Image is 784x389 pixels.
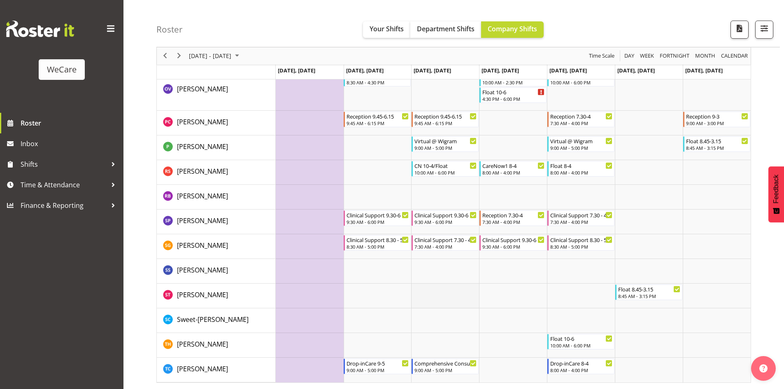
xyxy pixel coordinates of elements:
[344,359,411,374] div: Torry Cobb"s event - Drop-inCare 9-5 Begin From Tuesday, October 28, 2025 at 9:00:00 AM GMT+13:00...
[686,120,748,126] div: 9:00 AM - 3:00 PM
[417,24,475,33] span: Department Shifts
[177,216,228,226] a: [PERSON_NAME]
[414,137,477,145] div: Virtual @ Wigram
[347,120,409,126] div: 9:45 AM - 6:15 PM
[177,166,228,176] a: [PERSON_NAME]
[414,161,477,170] div: CN 10-4/Float
[623,51,635,61] span: Day
[344,210,411,226] div: Sabnam Pun"s event - Clinical Support 9.30-6 Begin From Tuesday, October 28, 2025 at 9:30:00 AM G...
[21,117,119,129] span: Roster
[21,158,107,170] span: Shifts
[157,333,276,358] td: Tillie Hollyer resource
[615,284,682,300] div: Simone Turner"s event - Float 8.45-3.15 Begin From Saturday, November 1, 2025 at 8:45:00 AM GMT+1...
[547,334,614,349] div: Tillie Hollyer"s event - Float 10-6 Begin From Friday, October 31, 2025 at 10:00:00 AM GMT+13:00 ...
[177,290,228,299] span: [PERSON_NAME]
[482,88,544,96] div: Float 10-6
[550,79,612,86] div: 10:00 AM - 6:00 PM
[410,21,481,38] button: Department Shifts
[730,21,749,39] button: Download a PDF of the roster according to the set date range.
[278,67,315,74] span: [DATE], [DATE]
[157,135,276,160] td: Pooja Prabhu resource
[547,235,614,251] div: Sanjita Gurung"s event - Clinical Support 8.30 - 5 Begin From Friday, October 31, 2025 at 8:30:00...
[482,219,544,225] div: 7:30 AM - 4:00 PM
[639,51,655,61] span: Week
[550,144,612,151] div: 9:00 AM - 5:00 PM
[157,259,276,284] td: Savanna Samson resource
[177,142,228,151] span: [PERSON_NAME]
[344,112,411,127] div: Penny Clyne-Moffat"s event - Reception 9.45-6.15 Begin From Tuesday, October 28, 2025 at 9:45:00 ...
[177,84,228,93] span: [PERSON_NAME]
[550,211,612,219] div: Clinical Support 7.30 - 4
[347,235,409,244] div: Clinical Support 8.30 - 5
[412,210,479,226] div: Sabnam Pun"s event - Clinical Support 9.30-6 Begin From Wednesday, October 29, 2025 at 9:30:00 AM...
[157,160,276,185] td: Rhianne Sharples resource
[414,67,451,74] span: [DATE], [DATE]
[158,47,172,65] div: previous period
[172,47,186,65] div: next period
[547,359,614,374] div: Torry Cobb"s event - Drop-inCare 8-4 Begin From Friday, October 31, 2025 at 8:00:00 AM GMT+13:00 ...
[482,67,519,74] span: [DATE], [DATE]
[686,137,748,145] div: Float 8.45-3.15
[177,315,249,324] span: Sweet-[PERSON_NAME]
[772,175,780,203] span: Feedback
[47,63,77,76] div: WeCare
[177,364,228,373] span: [PERSON_NAME]
[482,161,544,170] div: CareNow1 8-4
[412,235,479,251] div: Sanjita Gurung"s event - Clinical Support 7.30 - 4 Begin From Wednesday, October 29, 2025 at 7:30...
[588,51,615,61] span: Time Scale
[414,219,477,225] div: 9:30 AM - 6:00 PM
[550,235,612,244] div: Clinical Support 8.30 - 5
[347,243,409,250] div: 8:30 AM - 5:00 PM
[683,112,750,127] div: Penny Clyne-Moffat"s event - Reception 9-3 Begin From Sunday, November 2, 2025 at 9:00:00 AM GMT+...
[188,51,232,61] span: [DATE] - [DATE]
[694,51,716,61] span: Month
[177,117,228,127] a: [PERSON_NAME]
[659,51,690,61] span: Fortnight
[346,67,384,74] span: [DATE], [DATE]
[347,112,409,120] div: Reception 9.45-6.15
[550,334,612,342] div: Float 10-6
[157,308,276,333] td: Sweet-Lin Chan resource
[414,367,477,373] div: 9:00 AM - 5:00 PM
[347,219,409,225] div: 9:30 AM - 6:00 PM
[482,235,544,244] div: Clinical Support 9.30-6
[188,51,243,61] button: October 2025
[588,51,616,61] button: Time Scale
[694,51,717,61] button: Timeline Month
[157,70,276,111] td: Olive Vermazen resource
[177,314,249,324] a: Sweet-[PERSON_NAME]
[550,367,612,373] div: 8:00 AM - 4:00 PM
[177,117,228,126] span: [PERSON_NAME]
[412,161,479,177] div: Rhianne Sharples"s event - CN 10-4/Float Begin From Wednesday, October 29, 2025 at 10:00:00 AM GM...
[177,167,228,176] span: [PERSON_NAME]
[482,79,544,86] div: 10:00 AM - 2:30 PM
[177,191,228,201] a: [PERSON_NAME]
[157,234,276,259] td: Sanjita Gurung resource
[414,243,477,250] div: 7:30 AM - 4:00 PM
[177,241,228,250] span: [PERSON_NAME]
[347,367,409,373] div: 9:00 AM - 5:00 PM
[482,96,544,102] div: 4:30 PM - 6:00 PM
[157,284,276,308] td: Simone Turner resource
[482,243,544,250] div: 9:30 AM - 6:00 PM
[370,24,404,33] span: Your Shifts
[549,67,587,74] span: [DATE], [DATE]
[479,210,547,226] div: Sabnam Pun"s event - Reception 7.30-4 Begin From Thursday, October 30, 2025 at 7:30:00 AM GMT+13:...
[414,359,477,367] div: Comprehensive Consult 9-5
[412,136,479,152] div: Pooja Prabhu"s event - Virtual @ Wigram Begin From Wednesday, October 29, 2025 at 9:00:00 AM GMT+...
[685,67,723,74] span: [DATE], [DATE]
[720,51,749,61] button: Month
[186,47,244,65] div: Oct 27 - Nov 02, 2025
[414,120,477,126] div: 9:45 AM - 6:15 PM
[177,339,228,349] a: [PERSON_NAME]
[479,87,547,103] div: Olive Vermazen"s event - Float 10-6 Begin From Thursday, October 30, 2025 at 4:30:00 PM GMT+13:00...
[547,112,614,127] div: Penny Clyne-Moffat"s event - Reception 7.30-4 Begin From Friday, October 31, 2025 at 7:30:00 AM G...
[618,285,680,293] div: Float 8.45-3.15
[157,111,276,135] td: Penny Clyne-Moffat resource
[177,240,228,250] a: [PERSON_NAME]
[414,112,477,120] div: Reception 9.45-6.15
[414,144,477,151] div: 9:00 AM - 5:00 PM
[550,342,612,349] div: 10:00 AM - 6:00 PM
[160,51,171,61] button: Previous
[347,359,409,367] div: Drop-inCare 9-5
